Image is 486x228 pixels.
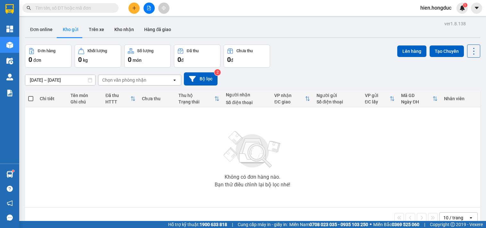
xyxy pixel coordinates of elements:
button: Chưa thu0đ [224,45,270,68]
button: plus [128,3,140,14]
span: file-add [147,6,151,10]
span: notification [7,200,13,206]
span: đ [181,58,184,63]
strong: 0369 525 060 [392,222,419,227]
div: Ghi chú [70,99,99,104]
div: Không có đơn hàng nào. [225,175,280,180]
button: caret-down [471,3,482,14]
button: Khối lượng0kg [75,45,121,68]
div: ĐC lấy [365,99,390,104]
span: hien.hongduc [415,4,457,12]
svg: open [172,77,177,83]
span: question-circle [7,186,13,192]
div: Đã thu [187,49,199,53]
span: 0 [227,56,231,63]
div: Chọn văn phòng nhận [102,77,146,83]
span: 0 [128,56,131,63]
span: Miền Bắc [373,221,419,228]
div: Người nhận [226,92,268,97]
sup: 2 [214,69,221,76]
span: | [424,221,425,228]
button: aim [158,3,169,14]
div: Đơn hàng [38,49,55,53]
div: Ngày ĐH [401,99,432,104]
div: Chi tiết [40,96,64,101]
div: Tên món [70,93,99,98]
div: ĐC giao [274,99,305,104]
img: logo-vxr [5,4,14,14]
span: search [27,6,31,10]
img: dashboard-icon [6,26,13,32]
div: Số điện thoại [317,99,358,104]
div: 10 / trang [443,215,463,221]
img: warehouse-icon [6,42,13,48]
button: Kho gửi [58,22,84,37]
span: message [7,215,13,221]
th: Toggle SortBy [175,90,223,107]
span: đơn [33,58,41,63]
span: 0 [177,56,181,63]
div: Số điện thoại [226,100,268,105]
sup: 1 [463,3,467,7]
span: aim [161,6,166,10]
button: Lên hàng [397,45,426,57]
svg: open [468,215,474,220]
div: Mã GD [401,93,432,98]
div: Khối lượng [87,49,107,53]
div: Đã thu [105,93,130,98]
th: Toggle SortBy [362,90,398,107]
img: warehouse-icon [6,74,13,80]
span: kg [83,58,88,63]
button: file-add [144,3,155,14]
div: Thu hộ [178,93,215,98]
input: Tìm tên, số ĐT hoặc mã đơn [35,4,111,12]
img: warehouse-icon [6,58,13,64]
span: copyright [450,222,455,227]
span: 1 [464,3,466,7]
input: Select a date range. [25,75,95,85]
div: Số lượng [137,49,153,53]
span: | [232,221,233,228]
span: đ [231,58,233,63]
div: ver 1.8.138 [444,20,466,27]
sup: 1 [12,170,14,172]
strong: 1900 633 818 [200,222,227,227]
span: ⚪️ [370,223,372,226]
div: VP nhận [274,93,305,98]
span: 0 [78,56,82,63]
button: Bộ lọc [184,72,218,85]
img: svg+xml;base64,PHN2ZyBjbGFzcz0ibGlzdC1wbHVnX19zdmciIHhtbG5zPSJodHRwOi8vd3d3LnczLm9yZy8yMDAwL3N2Zy... [220,127,284,172]
span: món [133,58,142,63]
button: Đơn hàng0đơn [25,45,71,68]
span: Cung cấp máy in - giấy in: [238,221,288,228]
span: 0 [29,56,32,63]
th: Toggle SortBy [271,90,313,107]
th: Toggle SortBy [398,90,441,107]
div: Nhân viên [444,96,477,101]
div: Bạn thử điều chỉnh lại bộ lọc nhé! [215,182,290,187]
button: Tạo Chuyến [430,45,464,57]
span: Miền Nam [289,221,368,228]
button: Số lượng0món [124,45,171,68]
span: caret-down [474,5,480,11]
div: Người gửi [317,93,358,98]
div: Chưa thu [142,96,172,101]
div: VP gửi [365,93,390,98]
img: solution-icon [6,90,13,96]
img: icon-new-feature [459,5,465,11]
div: Trạng thái [178,99,215,104]
button: Đã thu0đ [174,45,220,68]
div: HTTT [105,99,130,104]
span: Hỗ trợ kỹ thuật: [168,221,227,228]
button: Hàng đã giao [139,22,176,37]
button: Đơn online [25,22,58,37]
strong: 0708 023 035 - 0935 103 250 [309,222,368,227]
button: Trên xe [84,22,109,37]
button: Kho nhận [109,22,139,37]
div: Chưa thu [236,49,253,53]
img: warehouse-icon [6,171,13,178]
span: plus [132,6,136,10]
th: Toggle SortBy [102,90,139,107]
